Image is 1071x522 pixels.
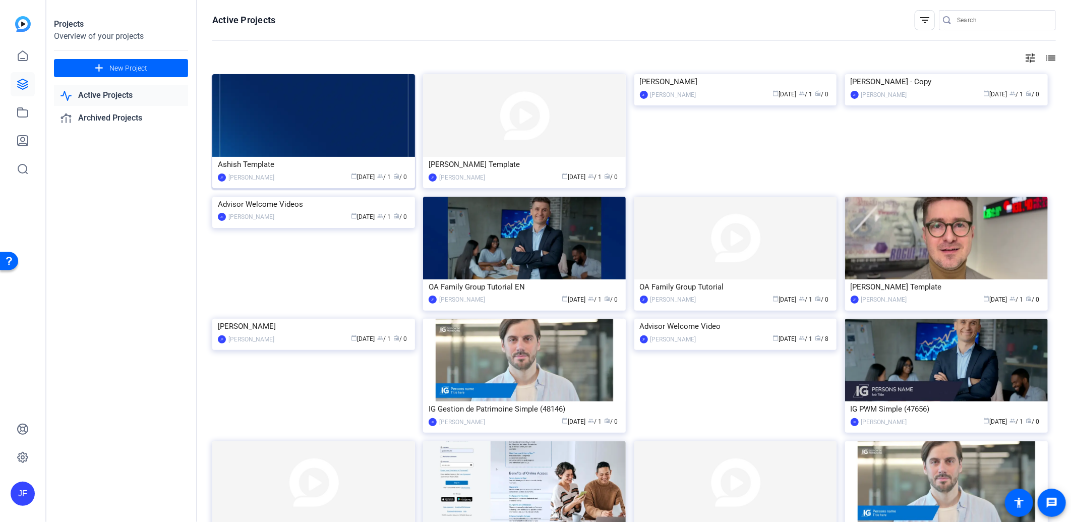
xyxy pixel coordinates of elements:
[604,418,610,424] span: radio
[1026,296,1040,303] span: / 0
[1046,497,1058,509] mat-icon: message
[228,334,274,344] div: [PERSON_NAME]
[984,418,1007,425] span: [DATE]
[640,74,831,89] div: [PERSON_NAME]
[851,74,1042,89] div: [PERSON_NAME] - Copy
[650,90,696,100] div: [PERSON_NAME]
[1010,296,1024,303] span: / 1
[984,296,990,302] span: calendar_today
[588,296,602,303] span: / 1
[54,108,188,129] a: Archived Projects
[640,319,831,334] div: Advisor Welcome Video
[851,418,859,426] div: JF
[1013,497,1025,509] mat-icon: accessibility
[1010,90,1016,96] span: group
[109,63,147,74] span: New Project
[218,197,409,212] div: Advisor Welcome Videos
[799,296,812,303] span: / 1
[562,418,568,424] span: calendar_today
[377,213,383,219] span: group
[218,319,409,334] div: [PERSON_NAME]
[1026,418,1032,424] span: radio
[799,91,812,98] span: / 1
[393,213,407,220] span: / 0
[772,90,779,96] span: calendar_today
[640,279,831,295] div: OA Family Group Tutorial
[1044,52,1056,64] mat-icon: list
[351,213,375,220] span: [DATE]
[588,418,602,425] span: / 1
[957,14,1048,26] input: Search
[393,213,399,219] span: radio
[772,91,796,98] span: [DATE]
[11,482,35,506] div: JF
[218,213,226,221] div: JF
[851,401,1042,417] div: IG PWM Simple (47656)
[54,85,188,106] a: Active Projects
[1026,90,1032,96] span: radio
[351,173,357,179] span: calendar_today
[815,335,821,341] span: radio
[429,279,620,295] div: OA Family Group Tutorial EN
[815,90,821,96] span: radio
[650,334,696,344] div: [PERSON_NAME]
[562,296,568,302] span: calendar_today
[772,296,779,302] span: calendar_today
[377,173,383,179] span: group
[772,296,796,303] span: [DATE]
[393,335,407,342] span: / 0
[640,91,648,99] div: JF
[15,16,31,32] img: blue-gradient.svg
[429,418,437,426] div: JF
[377,335,383,341] span: group
[1010,296,1016,302] span: group
[984,418,990,424] span: calendar_today
[393,173,407,181] span: / 0
[772,335,779,341] span: calendar_today
[1010,418,1024,425] span: / 1
[861,417,907,427] div: [PERSON_NAME]
[228,172,274,183] div: [PERSON_NAME]
[815,335,828,342] span: / 8
[439,295,485,305] div: [PERSON_NAME]
[1010,418,1016,424] span: group
[393,173,399,179] span: radio
[650,295,696,305] div: [PERSON_NAME]
[604,296,618,303] span: / 0
[588,173,602,181] span: / 1
[851,279,1042,295] div: [PERSON_NAME] Template
[562,418,585,425] span: [DATE]
[54,18,188,30] div: Projects
[919,14,931,26] mat-icon: filter_list
[640,335,648,343] div: JF
[377,173,391,181] span: / 1
[228,212,274,222] div: [PERSON_NAME]
[861,90,907,100] div: [PERSON_NAME]
[377,213,391,220] span: / 1
[393,335,399,341] span: radio
[799,335,812,342] span: / 1
[1010,91,1024,98] span: / 1
[429,296,437,304] div: JF
[439,172,485,183] div: [PERSON_NAME]
[984,296,1007,303] span: [DATE]
[799,90,805,96] span: group
[562,173,585,181] span: [DATE]
[351,335,375,342] span: [DATE]
[351,173,375,181] span: [DATE]
[640,296,648,304] div: JF
[218,335,226,343] div: JF
[429,173,437,182] div: JF
[218,157,409,172] div: Ashish Template
[93,62,105,75] mat-icon: add
[984,90,990,96] span: calendar_today
[218,173,226,182] div: JF
[562,173,568,179] span: calendar_today
[351,335,357,341] span: calendar_today
[984,91,1007,98] span: [DATE]
[604,173,618,181] span: / 0
[377,335,391,342] span: / 1
[1024,52,1036,64] mat-icon: tune
[54,30,188,42] div: Overview of your projects
[851,296,859,304] div: JF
